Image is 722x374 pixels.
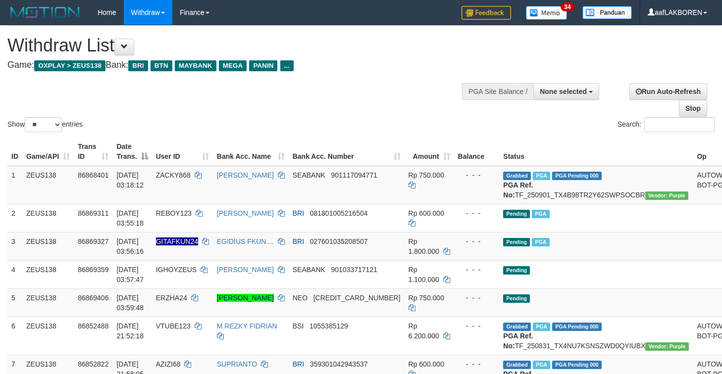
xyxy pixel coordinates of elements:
span: None selected [540,88,587,95]
span: [DATE] 03:57:47 [116,266,144,283]
span: ERZHA24 [156,294,187,302]
span: BSI [293,322,304,330]
select: Showentries [25,117,62,132]
th: Game/API: activate to sort column ascending [22,138,74,166]
img: Feedback.jpg [462,6,511,20]
span: PGA Pending [552,323,602,331]
span: Copy 1055385129 to clipboard [309,322,348,330]
span: BRI [293,237,304,245]
span: NEO [293,294,308,302]
th: Bank Acc. Number: activate to sort column ascending [289,138,405,166]
span: 86868401 [78,171,108,179]
label: Search: [618,117,715,132]
span: [DATE] 03:55:18 [116,209,144,227]
a: Run Auto-Refresh [629,83,707,100]
div: - - - [458,265,496,275]
td: 6 [7,317,22,355]
span: [DATE] 21:52:18 [116,322,144,340]
span: Grabbed [503,323,531,331]
th: User ID: activate to sort column ascending [152,138,213,166]
span: Marked by aaftrukkakada [533,172,550,180]
span: Vendor URL: https://trx4.1velocity.biz [645,191,688,200]
span: MAYBANK [175,60,216,71]
div: PGA Site Balance / [462,83,533,100]
th: ID [7,138,22,166]
span: Marked by aafsolysreylen [533,323,550,331]
a: [PERSON_NAME] [217,209,274,217]
b: PGA Ref. No: [503,181,533,199]
td: TF_250831_TX4NU7KSNSZWD0QYIUBX [499,317,693,355]
div: - - - [458,359,496,369]
span: IGHOYZEUS [156,266,197,274]
th: Balance [454,138,500,166]
div: - - - [458,321,496,331]
img: MOTION_logo.png [7,5,83,20]
span: 86869311 [78,209,108,217]
span: Copy 901117094771 to clipboard [331,171,377,179]
a: EGIDIUS FKUN.... [217,237,274,245]
span: ... [280,60,294,71]
td: ZEUS138 [22,317,74,355]
span: AZIZI68 [156,360,181,368]
a: [PERSON_NAME] [217,294,274,302]
span: 86869406 [78,294,108,302]
span: PGA Pending [552,172,602,180]
span: Rp 600.000 [409,209,444,217]
span: [DATE] 03:18:12 [116,171,144,189]
span: Copy 901033717121 to clipboard [331,266,377,274]
span: SEABANK [293,171,325,179]
span: Grabbed [503,172,531,180]
a: SUPRIANTO [217,360,257,368]
img: Button%20Memo.svg [526,6,567,20]
span: Copy 359301042943537 to clipboard [310,360,368,368]
span: REBOY123 [156,209,192,217]
span: Grabbed [503,361,531,369]
span: 86852488 [78,322,108,330]
div: - - - [458,208,496,218]
td: ZEUS138 [22,166,74,204]
span: 86852822 [78,360,108,368]
td: ZEUS138 [22,232,74,260]
span: MEGA [219,60,247,71]
span: Copy 027601035208507 to clipboard [310,237,368,245]
h1: Withdraw List [7,36,471,55]
td: 2 [7,204,22,232]
span: Rp 750.000 [409,294,444,302]
input: Search: [644,117,715,132]
span: Marked by aaftrukkakada [532,210,549,218]
a: [PERSON_NAME] [217,171,274,179]
a: Stop [679,100,707,117]
th: Amount: activate to sort column ascending [405,138,454,166]
span: 86869359 [78,266,108,274]
div: - - - [458,236,496,246]
span: VTUBE123 [156,322,191,330]
span: BRI [128,60,148,71]
span: Marked by aaftrukkakada [533,361,550,369]
span: Pending [503,210,530,218]
h4: Game: Bank: [7,60,471,70]
span: Rp 6.200.000 [409,322,439,340]
a: [PERSON_NAME] [217,266,274,274]
div: - - - [458,170,496,180]
th: Trans ID: activate to sort column ascending [74,138,112,166]
b: PGA Ref. No: [503,332,533,350]
span: Pending [503,266,530,275]
th: Date Trans.: activate to sort column descending [112,138,152,166]
label: Show entries [7,117,83,132]
span: [DATE] 03:59:48 [116,294,144,312]
span: BRI [293,209,304,217]
span: Marked by aaftrukkakada [532,238,549,246]
span: [DATE] 03:56:16 [116,237,144,255]
span: Vendor URL: https://trx4.1velocity.biz [645,342,688,351]
span: 86869327 [78,237,108,245]
span: Copy 081801005216504 to clipboard [310,209,368,217]
div: - - - [458,293,496,303]
span: Rp 600.000 [409,360,444,368]
td: 3 [7,232,22,260]
span: Pending [503,238,530,246]
span: PGA Pending [552,361,602,369]
span: SEABANK [293,266,325,274]
span: Pending [503,294,530,303]
span: Rp 1.800.000 [409,237,439,255]
td: ZEUS138 [22,260,74,288]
